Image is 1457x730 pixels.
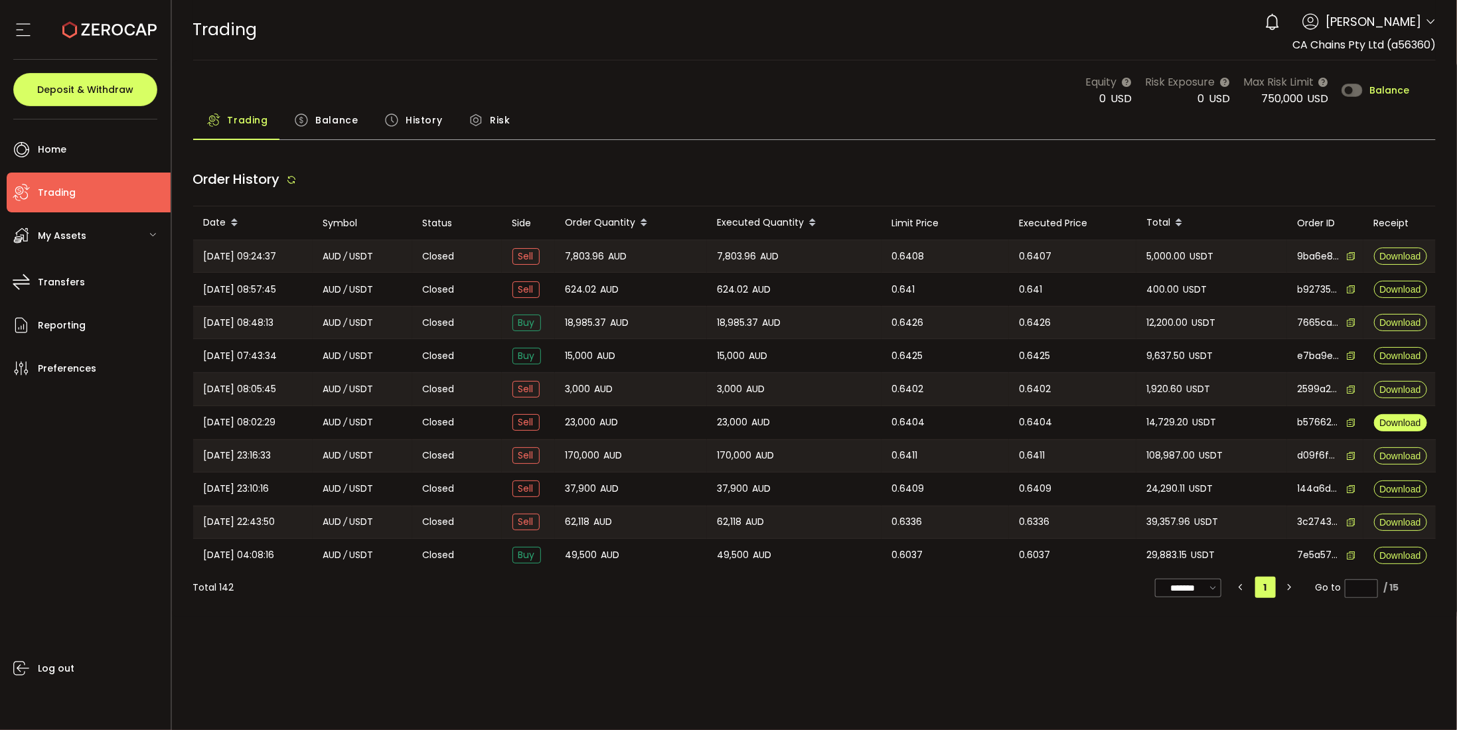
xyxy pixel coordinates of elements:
span: 18,985.37 [718,315,759,330]
span: Closed [423,515,455,529]
span: 0.641 [892,282,915,297]
span: Download [1379,351,1420,360]
span: Transfers [38,273,85,292]
span: 23,000 [566,415,596,430]
span: Sell [512,248,540,265]
div: Status [412,216,502,231]
span: 0.6411 [892,448,918,463]
span: 3c27439a-446f-4a8b-ba23-19f8e456f2b1 [1298,515,1340,529]
span: 0.641 [1020,282,1043,297]
span: 0.6426 [892,315,924,330]
span: 2599a2f9-d739-4166-9349-f3a110e7aa98 [1298,382,1340,396]
button: Download [1374,547,1427,564]
span: 0.6037 [1020,547,1051,563]
span: 750,000 [1261,91,1303,106]
span: USDT [350,282,374,297]
button: Download [1374,514,1427,531]
em: / [344,249,348,264]
span: 3,000 [566,382,591,397]
span: 62,118 [566,514,590,530]
span: AUD [753,481,771,496]
span: AUD [761,249,779,264]
span: [DATE] 08:02:29 [204,415,276,430]
span: Buy [512,547,541,563]
span: USDT [1192,315,1216,330]
span: Closed [423,382,455,396]
span: d09f6fb3-8af7-4064-b7c5-8d9f3d3ecfc8 [1298,449,1340,463]
span: Download [1379,484,1420,494]
span: USDT [350,514,374,530]
div: Total [1136,212,1287,234]
span: USDT [1184,282,1207,297]
div: Executed Quantity [707,212,882,234]
span: My Assets [38,226,86,246]
span: 0.6409 [1020,481,1052,496]
span: 108,987.00 [1147,448,1195,463]
span: 0.6425 [1020,348,1051,364]
span: 37,900 [566,481,597,496]
span: Closed [423,449,455,463]
span: Download [1379,285,1420,294]
li: 1 [1255,577,1276,598]
span: AUD [601,282,619,297]
span: History [406,107,442,133]
span: 24,290.11 [1147,481,1186,496]
span: USDT [1195,514,1219,530]
em: / [344,415,348,430]
em: / [344,481,348,496]
span: AUD [601,547,620,563]
span: Closed [423,415,455,429]
span: 0.6402 [1020,382,1051,397]
span: Max Risk Limit [1243,74,1314,90]
span: Sell [512,414,540,431]
span: b9273550-9ec8-42ab-b440-debceb6bf362 [1298,283,1340,297]
div: Order ID [1287,216,1363,231]
span: Trading [38,183,76,202]
span: 0.6411 [1020,448,1045,463]
span: [DATE] 22:43:50 [204,514,275,530]
span: [PERSON_NAME] [1326,13,1421,31]
span: 0.6407 [1020,249,1052,264]
span: Sell [512,514,540,530]
span: 14,729.20 [1147,415,1189,430]
span: USDT [1193,415,1217,430]
span: 39,357.96 [1147,514,1191,530]
span: AUD [746,514,765,530]
span: AUD [323,282,342,297]
div: Receipt [1363,216,1436,231]
span: AUD [752,415,771,430]
span: 170,000 [566,448,600,463]
span: USDT [350,315,374,330]
div: Date [193,212,313,234]
span: Download [1379,451,1420,461]
span: AUD [609,249,627,264]
span: AUD [611,315,629,330]
span: USDT [1189,481,1213,496]
em: / [344,547,348,563]
span: USDT [350,249,374,264]
div: Order Quantity [555,212,707,234]
span: 0.6426 [1020,315,1051,330]
span: 0.6336 [1020,514,1050,530]
span: Sell [512,447,540,464]
span: CA Chains Pty Ltd (a56360) [1292,37,1436,52]
span: [DATE] 08:05:45 [204,382,277,397]
span: Order History [193,170,280,188]
span: USDT [350,481,374,496]
span: Download [1379,518,1420,527]
span: Closed [423,283,455,297]
span: 9,637.50 [1147,348,1186,364]
span: 5,000.00 [1147,249,1186,264]
span: 62,118 [718,514,742,530]
span: 0.6402 [892,382,924,397]
span: AUD [747,382,765,397]
span: Sell [512,480,540,497]
span: 9ba6e898-b757-436a-9a75-0c757ee03a1f [1298,250,1340,263]
span: AUD [323,481,342,496]
span: 7,803.96 [718,249,757,264]
span: 1,920.60 [1147,382,1183,397]
span: 7e5a57ea-2eeb-4fe1-95a1-63164c76f1e0 [1298,548,1340,562]
button: Download [1374,414,1427,431]
button: Download [1374,480,1427,498]
div: Side [502,216,555,231]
